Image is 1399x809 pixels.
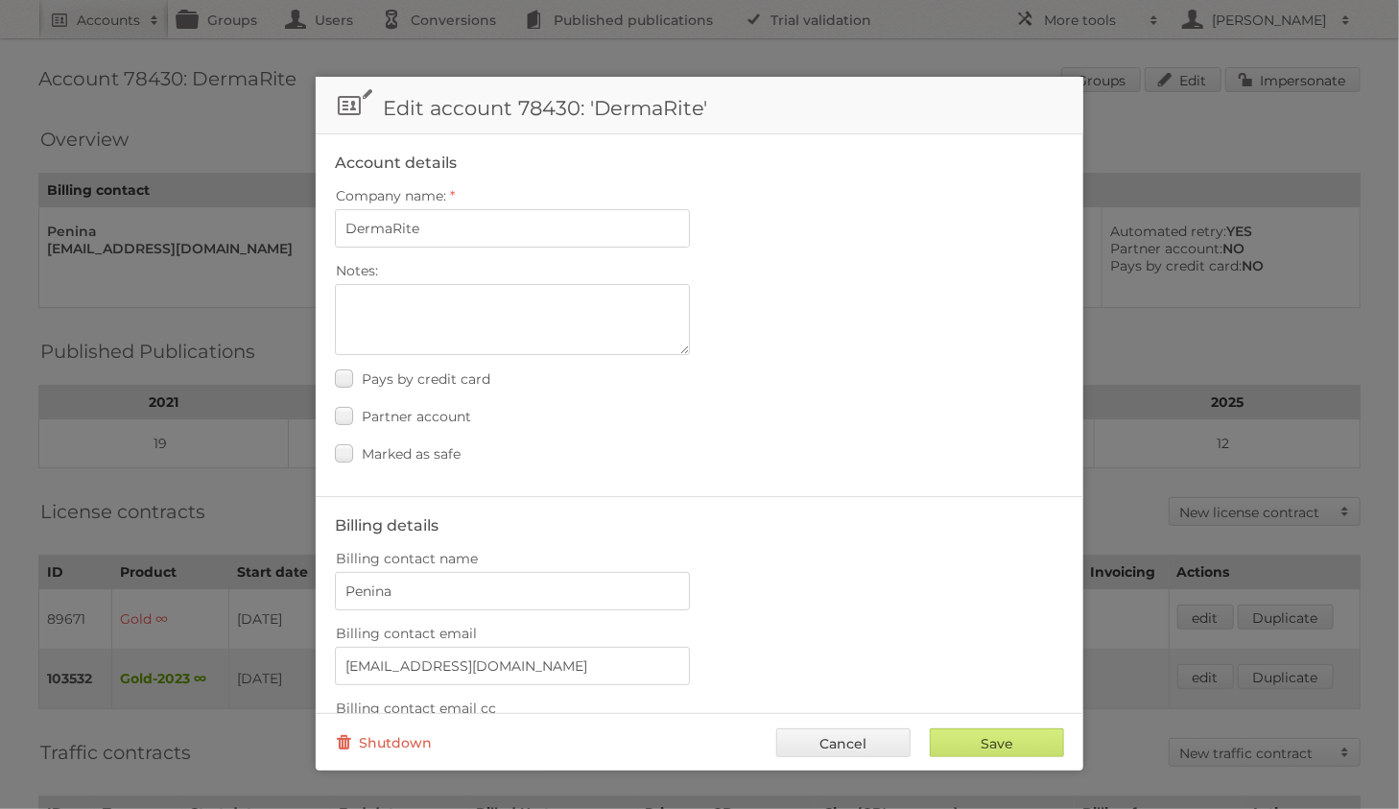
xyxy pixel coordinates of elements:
[336,550,478,567] span: Billing contact name
[336,625,477,642] span: Billing contact email
[336,262,378,279] span: Notes:
[335,154,457,172] legend: Account details
[336,187,446,204] span: Company name:
[930,728,1064,757] input: Save
[335,516,439,535] legend: Billing details
[776,728,911,757] a: Cancel
[336,700,496,717] span: Billing contact email cc
[362,445,461,463] span: Marked as safe
[362,408,471,425] span: Partner account
[362,370,490,388] span: Pays by credit card
[335,728,432,757] a: Shutdown
[316,77,1083,134] h1: Edit account 78430: 'DermaRite'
